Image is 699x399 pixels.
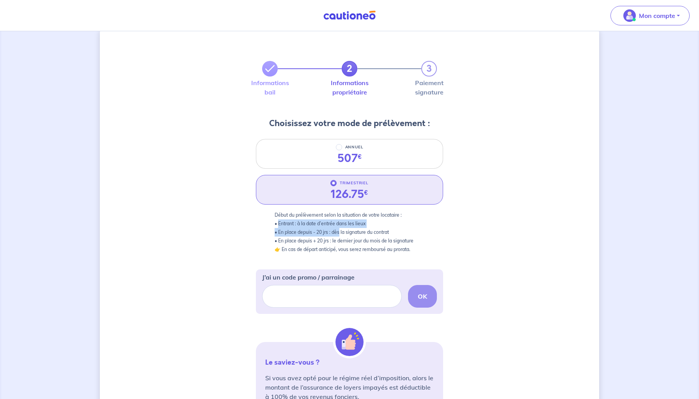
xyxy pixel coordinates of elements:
[262,273,355,282] p: J’ai un code promo / parrainage
[639,11,675,20] p: Mon compte
[610,6,690,25] button: illu_account_valid_menu.svgMon compte
[265,358,434,367] p: Le saviez-vous ?
[269,117,430,130] h3: Choisissez votre mode de prélèvement :
[337,152,362,165] div: 507
[340,178,369,188] p: TRIMESTRIEL
[262,80,278,95] label: Informations bail
[275,211,424,254] p: Début du prélèvement selon la situation de votre locataire : • Entrant : à la date d’entrée dans ...
[421,80,437,95] label: Paiement signature
[320,11,379,20] img: Cautioneo
[623,9,636,22] img: illu_account_valid_menu.svg
[331,188,368,201] div: 126.75
[364,188,368,197] sup: €
[342,80,357,95] label: Informations propriétaire
[345,142,364,152] p: ANNUEL
[335,328,364,356] img: illu_alert_hand.svg
[342,61,357,77] a: 2
[358,152,362,161] sup: €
